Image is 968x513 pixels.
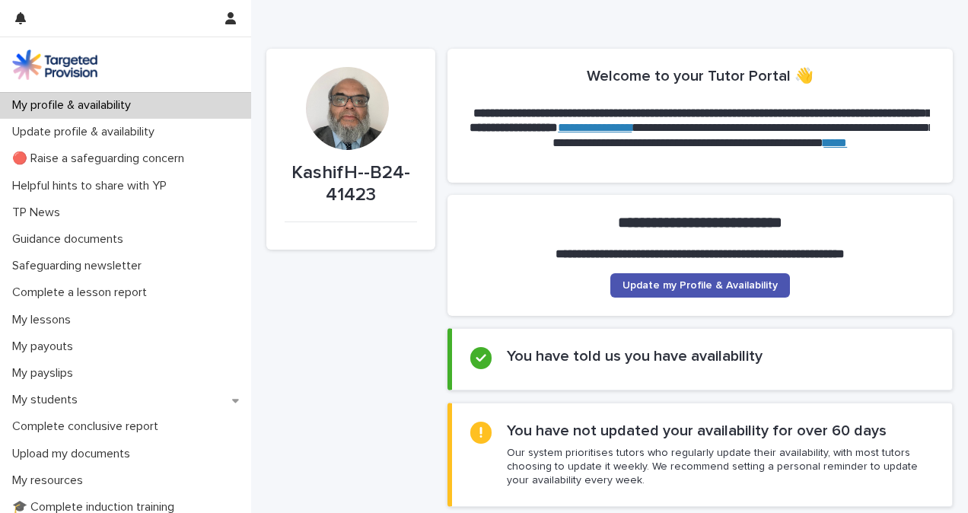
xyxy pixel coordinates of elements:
[12,49,97,80] img: M5nRWzHhSzIhMunXDL62
[6,232,135,247] p: Guidance documents
[6,419,170,434] p: Complete conclusive report
[623,280,778,291] span: Update my Profile & Availability
[6,393,90,407] p: My students
[6,125,167,139] p: Update profile & availability
[6,366,85,381] p: My payslips
[6,313,83,327] p: My lessons
[6,259,154,273] p: Safeguarding newsletter
[6,206,72,220] p: TP News
[6,447,142,461] p: Upload my documents
[610,273,790,298] a: Update my Profile & Availability
[285,162,417,206] p: KashifH--B24-41423
[507,422,887,440] h2: You have not updated your availability for over 60 days
[6,339,85,354] p: My payouts
[6,151,196,166] p: 🔴 Raise a safeguarding concern
[507,446,934,488] p: Our system prioritises tutors who regularly update their availability, with most tutors choosing ...
[6,473,95,488] p: My resources
[587,67,814,85] h2: Welcome to your Tutor Portal 👋
[6,179,179,193] p: Helpful hints to share with YP
[6,285,159,300] p: Complete a lesson report
[6,98,143,113] p: My profile & availability
[507,347,763,365] h2: You have told us you have availability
